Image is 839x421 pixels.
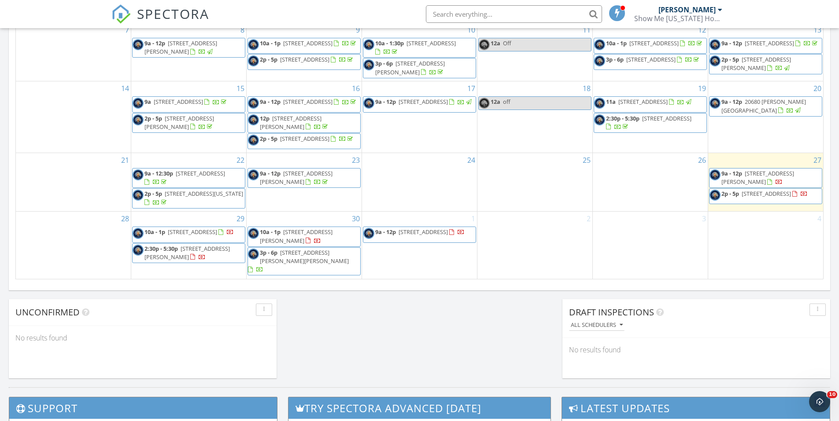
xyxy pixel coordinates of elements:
[144,245,230,261] span: [STREET_ADDRESS][PERSON_NAME]
[696,153,708,167] a: Go to September 26, 2025
[133,245,144,256] img: 457113340_122114371652455543_2292472785513355662_n.jpg
[562,338,830,362] div: No results found
[606,55,701,63] a: 3p - 6p [STREET_ADDRESS]
[710,98,721,109] img: 457113340_122114371652455543_2292472785513355662_n.jpg
[710,190,721,201] img: 457113340_122114371652455543_2292472785513355662_n.jpg
[131,81,247,153] td: Go to September 15, 2025
[16,153,131,211] td: Go to September 21, 2025
[165,190,243,198] span: [STREET_ADDRESS][US_STATE]
[363,39,374,50] img: 457113340_122114371652455543_2292472785513355662_n.jpg
[721,55,791,72] a: 2p - 5p [STREET_ADDRESS][PERSON_NAME]
[283,98,333,106] span: [STREET_ADDRESS]
[708,153,823,211] td: Go to September 27, 2025
[144,39,217,55] a: 9a - 12p [STREET_ADDRESS][PERSON_NAME]
[144,114,214,131] a: 2p - 5p [STREET_ADDRESS][PERSON_NAME]
[260,98,358,106] a: 9a - 12p [STREET_ADDRESS]
[235,212,246,226] a: Go to September 29, 2025
[812,81,823,95] a: Go to September 20, 2025
[248,227,361,246] a: 10a - 1p [STREET_ADDRESS][PERSON_NAME]
[710,39,721,50] img: 457113340_122114371652455543_2292472785513355662_n.jpg
[466,23,477,37] a: Go to September 10, 2025
[696,81,708,95] a: Go to September 19, 2025
[176,169,225,177] span: [STREET_ADDRESS]
[133,98,144,109] img: 457113340_122114371652455543_2292472785513355662_n.jpg
[594,39,605,50] img: 457113340_122114371652455543_2292472785513355662_n.jpg
[235,81,246,95] a: Go to September 15, 2025
[137,4,209,23] span: SPECTORA
[491,98,500,106] span: 12a
[606,98,693,106] a: 11a [STREET_ADDRESS]
[260,249,349,265] span: [STREET_ADDRESS][PERSON_NAME][PERSON_NAME]
[562,397,830,419] h3: Latest Updates
[721,39,742,47] span: 9a - 12p
[375,98,473,106] a: 9a - 12p [STREET_ADDRESS]
[629,39,679,47] span: [STREET_ADDRESS]
[144,39,165,47] span: 9a - 12p
[247,212,362,279] td: Go to September 30, 2025
[594,113,707,133] a: 2:30p - 5:30p [STREET_ADDRESS]
[111,4,131,24] img: The Best Home Inspection Software - Spectora
[144,98,151,106] span: 9a
[363,96,476,112] a: 9a - 12p [STREET_ADDRESS]
[131,212,247,279] td: Go to September 29, 2025
[16,212,131,279] td: Go to September 28, 2025
[375,59,445,76] a: 3p - 6p [STREET_ADDRESS][PERSON_NAME]
[594,114,605,125] img: 457113340_122114371652455543_2292472785513355662_n.jpg
[477,23,592,81] td: Go to September 11, 2025
[745,39,794,47] span: [STREET_ADDRESS]
[133,190,144,201] img: 457113340_122114371652455543_2292472785513355662_n.jpg
[375,228,465,236] a: 9a - 12p [STREET_ADDRESS]
[721,98,742,106] span: 9a - 12p
[479,39,490,50] img: 457113340_122114371652455543_2292472785513355662_n.jpg
[477,153,592,211] td: Go to September 25, 2025
[503,39,511,47] span: Off
[248,114,259,125] img: 457113340_122114371652455543_2292472785513355662_n.jpg
[581,23,592,37] a: Go to September 11, 2025
[721,55,739,63] span: 2p - 5p
[426,5,602,23] input: Search everything...
[132,188,245,208] a: 2p - 5p [STREET_ADDRESS][US_STATE]
[260,135,277,143] span: 2p - 5p
[809,391,830,412] iframe: Intercom live chat
[466,153,477,167] a: Go to September 24, 2025
[132,227,245,242] a: 10a - 1p [STREET_ADDRESS]
[700,212,708,226] a: Go to October 3, 2025
[375,59,393,67] span: 3p - 6p
[260,249,277,256] span: 3p - 6p
[131,23,247,81] td: Go to September 8, 2025
[592,81,708,153] td: Go to September 19, 2025
[742,190,791,198] span: [STREET_ADDRESS]
[350,81,362,95] a: Go to September 16, 2025
[248,133,361,149] a: 2p - 5p [STREET_ADDRESS]
[119,212,131,226] a: Go to September 28, 2025
[477,212,592,279] td: Go to October 2, 2025
[133,39,144,50] img: 457113340_122114371652455543_2292472785513355662_n.jpg
[16,81,131,153] td: Go to September 14, 2025
[721,169,794,186] a: 9a - 12p [STREET_ADDRESS][PERSON_NAME]
[375,39,404,47] span: 10a - 1:30p
[132,113,245,133] a: 2p - 5p [STREET_ADDRESS][PERSON_NAME]
[260,114,270,122] span: 12p
[709,168,822,188] a: 9a - 12p [STREET_ADDRESS][PERSON_NAME]
[363,228,374,239] img: 457113340_122114371652455543_2292472785513355662_n.jpg
[239,23,246,37] a: Go to September 8, 2025
[606,114,639,122] span: 2:30p - 5:30p
[260,228,281,236] span: 10a - 1p
[581,81,592,95] a: Go to September 18, 2025
[144,245,230,261] a: 2:30p - 5:30p [STREET_ADDRESS][PERSON_NAME]
[260,39,281,47] span: 10a - 1p
[709,96,822,116] a: 9a - 12p 20680 [PERSON_NAME][GEOGRAPHIC_DATA]
[569,319,625,331] button: All schedulers
[280,55,329,63] span: [STREET_ADDRESS]
[248,38,361,54] a: 10a - 1p [STREET_ADDRESS]
[144,98,228,106] a: 9a [STREET_ADDRESS]
[658,5,716,14] div: [PERSON_NAME]
[248,39,259,50] img: 457113340_122114371652455543_2292472785513355662_n.jpg
[131,153,247,211] td: Go to September 22, 2025
[9,326,277,350] div: No results found
[132,168,245,188] a: 9a - 12:30p [STREET_ADDRESS]
[350,212,362,226] a: Go to September 30, 2025
[816,212,823,226] a: Go to October 4, 2025
[407,39,456,47] span: [STREET_ADDRESS]
[491,39,500,47] span: 12a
